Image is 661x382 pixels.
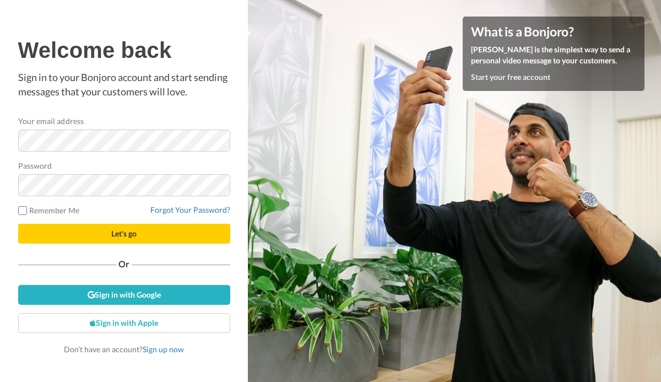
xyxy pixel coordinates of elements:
[150,205,230,214] a: Forgot Your Password?
[18,71,230,99] p: Sign in to your Bonjoro account and start sending messages that your customers will love.
[18,224,230,244] button: Let's go
[64,345,184,354] span: Don’t have an account?
[471,72,550,82] a: Start your free account
[18,285,230,305] a: Sign in with Google
[18,205,80,216] label: Remember Me
[471,25,636,39] h4: What is a Bonjoro?
[111,229,137,238] span: Let's go
[18,38,230,62] h1: Welcome back
[471,44,636,66] p: [PERSON_NAME] is the simplest way to send a personal video message to your customers.
[18,160,52,171] label: Password
[18,206,27,215] input: Remember Me
[116,260,132,268] span: Or
[18,115,84,127] label: Your email address
[18,313,230,333] a: Sign in with Apple
[143,345,184,354] a: Sign up now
